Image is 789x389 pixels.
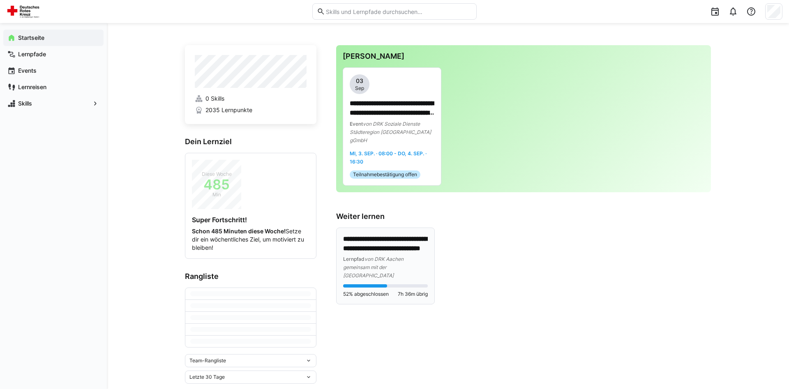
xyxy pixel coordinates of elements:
[192,228,286,235] strong: Schon 485 Minuten diese Woche!
[195,94,307,103] a: 0 Skills
[398,291,428,297] span: 7h 36m übrig
[185,272,316,281] h3: Rangliste
[192,227,309,252] p: Setze dir ein wöchentliches Ziel, um motiviert zu bleiben!
[343,256,404,279] span: von DRK Aachen gemeinsam mit der [GEOGRAPHIC_DATA]
[350,121,431,143] span: von DRK Soziale Dienste Städteregion [GEOGRAPHIC_DATA] gGmbH
[356,77,363,85] span: 03
[192,216,309,224] h4: Super Fortschritt!
[343,52,704,61] h3: [PERSON_NAME]
[205,106,252,114] span: 2035 Lernpunkte
[185,137,316,146] h3: Dein Lernziel
[336,212,711,221] h3: Weiter lernen
[343,291,389,297] span: 52% abgeschlossen
[325,8,472,15] input: Skills und Lernpfade durchsuchen…
[350,150,427,165] span: Mi, 3. Sep. · 08:00 - Do, 4. Sep. · 16:30
[353,171,417,178] span: Teilnahmebestätigung offen
[189,374,225,380] span: Letzte 30 Tage
[355,85,364,92] span: Sep
[343,256,365,262] span: Lernpfad
[350,121,363,127] span: Event
[189,357,226,364] span: Team-Rangliste
[205,94,224,103] span: 0 Skills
